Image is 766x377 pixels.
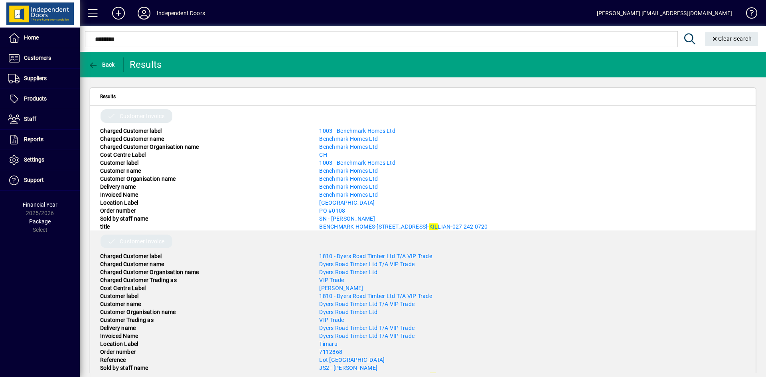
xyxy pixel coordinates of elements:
[130,58,164,71] div: Results
[94,183,313,191] div: Delivery name
[86,57,117,72] button: Back
[94,143,313,151] div: Charged Customer Organisation name
[319,293,432,299] a: 1810 - Dyers Road Timber Ltd T/A VIP Trade
[319,176,378,182] a: Benchmark Homes Ltd
[24,75,47,81] span: Suppliers
[94,252,313,260] div: Charged Customer label
[120,237,164,245] span: Customer Invoice
[29,218,51,225] span: Package
[319,357,385,363] a: Lot [GEOGRAPHIC_DATA]
[319,191,378,198] a: Benchmark Homes Ltd
[319,261,415,267] span: Dyers Road Timber Ltd T/A VIP Trade
[319,317,344,323] span: VIP Trade
[94,340,313,348] div: Location Label
[94,348,313,356] div: Order number
[94,127,313,135] div: Charged Customer label
[319,333,415,339] a: Dyers Road Timber Ltd T/A VIP Trade
[4,69,80,89] a: Suppliers
[88,61,115,68] span: Back
[24,136,43,142] span: Reports
[94,356,313,364] div: Reference
[4,130,80,150] a: Reports
[94,308,313,316] div: Customer Organisation name
[94,276,313,284] div: Charged Customer Trading as
[94,215,313,223] div: Sold by staff name
[319,309,377,315] a: Dyers Road Timber Ltd
[94,260,313,268] div: Charged Customer name
[705,32,758,46] button: Clear
[94,167,313,175] div: Customer name
[94,135,313,143] div: Charged Customer name
[120,112,164,120] span: Customer Invoice
[319,365,377,371] a: JS2 - [PERSON_NAME]
[80,57,124,72] app-page-header-button: Back
[319,223,488,230] a: BENCHMARK HOMES-[STREET_ADDRESS]-KILLIAN-027 242 0720
[106,6,131,20] button: Add
[319,168,378,174] a: Benchmark Homes Ltd
[319,285,363,291] a: [PERSON_NAME]
[131,6,157,20] button: Profile
[319,184,378,190] a: Benchmark Homes Ltd
[100,92,116,101] span: Results
[94,324,313,332] div: Delivery name
[94,191,313,199] div: Invoiced Name
[94,316,313,324] div: Customer Trading as
[319,349,342,355] a: 7112868
[94,175,313,183] div: Customer Organisation name
[23,201,57,208] span: Financial Year
[319,341,338,347] a: Timaru
[319,301,415,307] a: Dyers Road Timber Ltd T/A VIP Trade
[319,199,375,206] a: [GEOGRAPHIC_DATA]
[157,7,205,20] div: Independent Doors
[24,34,39,41] span: Home
[94,199,313,207] div: Location Label
[319,160,395,166] span: 1003 - Benchmark Homes Ltd
[319,269,377,275] a: Dyers Road Timber Ltd
[24,55,51,61] span: Customers
[94,332,313,340] div: Invoiced Name
[319,207,345,214] a: PO #0108
[4,109,80,129] a: Staff
[94,207,313,215] div: Order number
[4,48,80,68] a: Customers
[94,159,313,167] div: Customer label
[319,128,395,134] a: 1003 - Benchmark Homes Ltd
[94,268,313,276] div: Charged Customer Organisation name
[319,277,344,283] a: VIP Trade
[319,325,415,331] a: Dyers Road Timber Ltd T/A VIP Trade
[319,144,378,150] a: Benchmark Homes Ltd
[319,223,488,230] span: BENCHMARK HOMES-[STREET_ADDRESS]- LIAN-027 242 0720
[4,28,80,48] a: Home
[319,136,378,142] a: Benchmark Homes Ltd
[429,223,438,230] em: KIL
[94,364,313,372] div: Sold by staff name
[24,156,44,163] span: Settings
[319,253,432,259] a: 1810 - Dyers Road Timber Ltd T/A VIP Trade
[319,215,375,222] a: SN - [PERSON_NAME]
[4,89,80,109] a: Products
[94,223,313,231] div: title
[94,284,313,292] div: Cost Centre Label
[319,152,327,158] a: CH
[711,36,752,42] span: Clear Search
[94,151,313,159] div: Cost Centre Label
[94,292,313,300] div: Customer label
[597,7,732,20] div: [PERSON_NAME] [EMAIL_ADDRESS][DOMAIN_NAME]
[24,95,47,102] span: Products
